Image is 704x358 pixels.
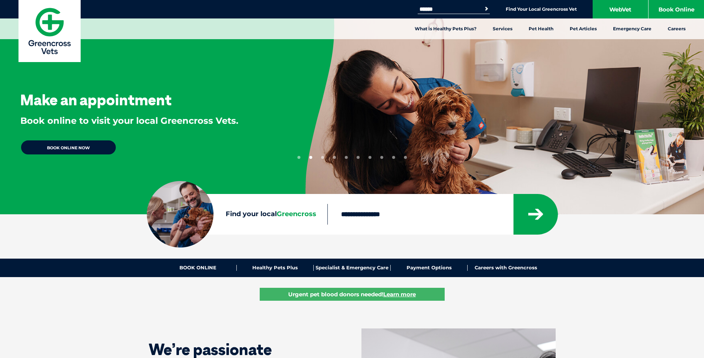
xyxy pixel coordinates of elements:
button: 3 of 10 [321,156,324,159]
p: Book online to visit your local Greencross Vets. [20,115,238,127]
button: 10 of 10 [404,156,407,159]
button: 2 of 10 [309,156,312,159]
button: Search [483,5,490,13]
a: Find Your Local Greencross Vet [506,6,577,12]
a: Services [485,18,521,39]
h3: Make an appointment [20,92,172,107]
button: 9 of 10 [392,156,395,159]
u: Learn more [383,291,416,298]
button: 7 of 10 [368,156,371,159]
span: Greencross [277,210,316,218]
a: Pet Health [521,18,562,39]
a: Specialist & Emergency Care [314,265,391,271]
button: 1 of 10 [297,156,300,159]
button: 5 of 10 [345,156,348,159]
a: Healthy Pets Plus [237,265,314,271]
a: Careers [660,18,694,39]
a: Pet Articles [562,18,605,39]
a: BOOK ONLINE NOW [20,140,117,155]
a: Emergency Care [605,18,660,39]
a: What is Healthy Pets Plus? [407,18,485,39]
a: Urgent pet blood donors needed!Learn more [260,288,445,301]
label: Find your local [147,209,327,220]
button: 6 of 10 [357,156,360,159]
a: Careers with Greencross [468,265,544,271]
button: 4 of 10 [333,156,336,159]
a: Payment Options [391,265,468,271]
a: BOOK ONLINE [160,265,237,271]
button: 8 of 10 [380,156,383,159]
